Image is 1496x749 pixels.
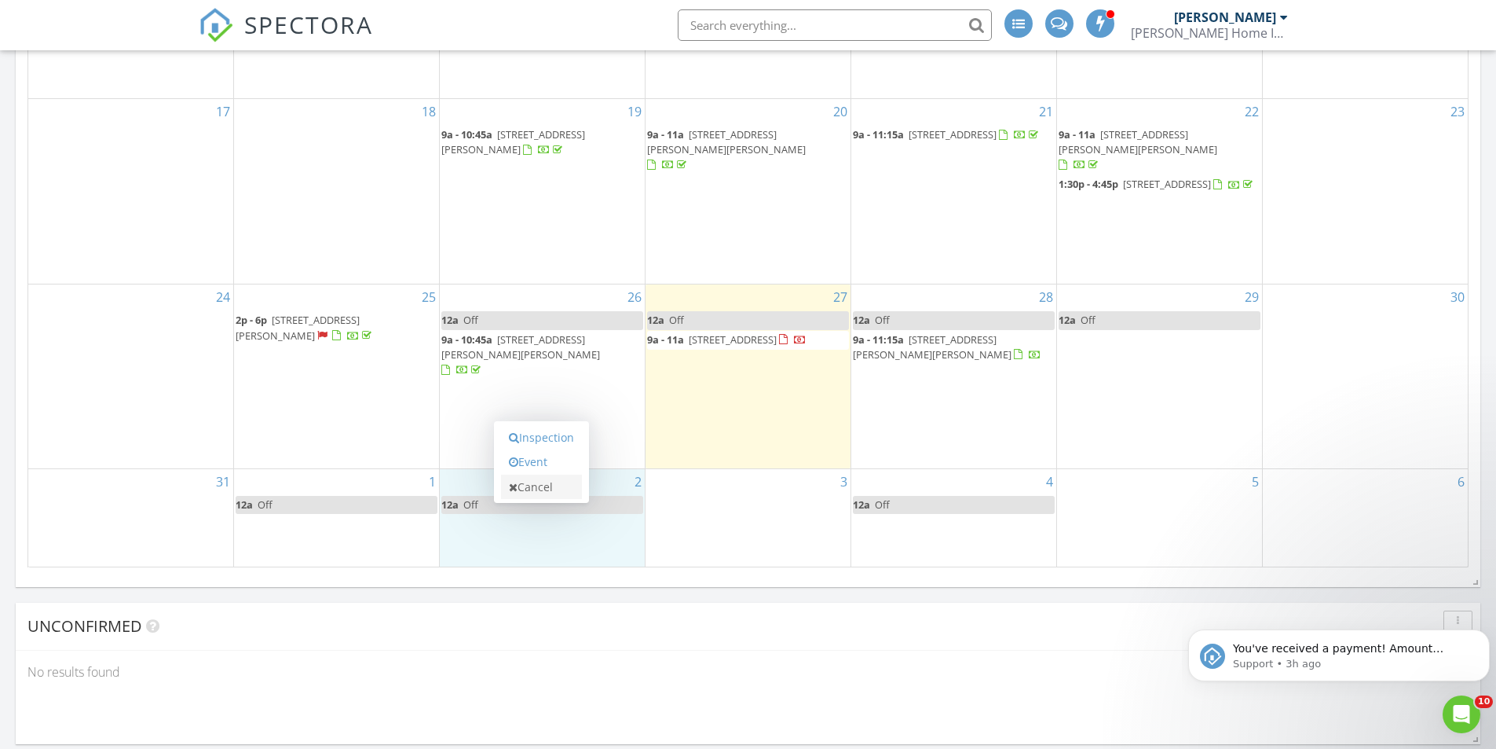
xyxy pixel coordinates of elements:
[1059,175,1260,194] a: 1:30p - 4:45p [STREET_ADDRESS]
[426,469,439,494] a: Go to September 1, 2025
[1123,177,1211,191] span: [STREET_ADDRESS]
[853,126,1055,145] a: 9a - 11:15a [STREET_ADDRESS]
[647,127,806,171] a: 9a - 11a [STREET_ADDRESS][PERSON_NAME][PERSON_NAME]
[647,127,684,141] span: 9a - 11a
[463,497,478,512] span: Off
[213,469,233,494] a: Go to August 31, 2025
[853,313,870,327] span: 12a
[853,127,904,141] span: 9a - 11:15a
[1174,9,1276,25] div: [PERSON_NAME]
[441,313,459,327] span: 12a
[909,127,997,141] span: [STREET_ADDRESS]
[1454,469,1468,494] a: Go to September 6, 2025
[850,285,1056,469] td: Go to August 28, 2025
[463,313,478,327] span: Off
[258,497,272,512] span: Off
[27,615,142,637] span: Unconfirmed
[1059,177,1118,191] span: 1:30p - 4:45p
[236,313,360,342] span: [STREET_ADDRESS][PERSON_NAME]
[441,127,492,141] span: 9a - 10:45a
[853,332,1041,362] a: 9a - 11:15a [STREET_ADDRESS][PERSON_NAME][PERSON_NAME]
[234,285,440,469] td: Go to August 25, 2025
[1056,98,1262,284] td: Go to August 22, 2025
[1059,127,1217,171] a: 9a - 11a [STREET_ADDRESS][PERSON_NAME][PERSON_NAME]
[234,468,440,566] td: Go to September 1, 2025
[830,99,850,124] a: Go to August 20, 2025
[16,651,1480,693] div: No results found
[1447,285,1468,310] a: Go to August 30, 2025
[853,497,870,512] span: 12a
[440,285,646,469] td: Go to August 26, 2025
[441,126,643,160] a: 9a - 10:45a [STREET_ADDRESS][PERSON_NAME]
[875,313,890,327] span: Off
[1081,313,1095,327] span: Off
[236,313,267,327] span: 2p - 6p
[441,127,585,156] a: 9a - 10:45a [STREET_ADDRESS][PERSON_NAME]
[830,285,850,310] a: Go to August 27, 2025
[1059,313,1076,327] span: 12a
[1242,99,1262,124] a: Go to August 22, 2025
[440,468,646,566] td: Go to September 2, 2025
[624,285,645,310] a: Go to August 26, 2025
[28,98,234,284] td: Go to August 17, 2025
[441,497,459,512] span: 12a
[440,98,646,284] td: Go to August 19, 2025
[28,468,234,566] td: Go to August 31, 2025
[647,332,807,347] a: 9a - 11a [STREET_ADDRESS]
[501,450,582,475] a: Event
[199,21,373,54] a: SPECTORA
[669,313,684,327] span: Off
[501,475,582,500] a: Cancel
[236,311,437,345] a: 2p - 6p [STREET_ADDRESS][PERSON_NAME]
[1262,98,1468,284] td: Go to August 23, 2025
[837,469,850,494] a: Go to September 3, 2025
[646,98,851,284] td: Go to August 20, 2025
[213,99,233,124] a: Go to August 17, 2025
[624,99,645,124] a: Go to August 19, 2025
[1036,99,1056,124] a: Go to August 21, 2025
[419,99,439,124] a: Go to August 18, 2025
[1059,127,1217,156] span: [STREET_ADDRESS][PERSON_NAME][PERSON_NAME]
[647,331,849,350] a: 9a - 11a [STREET_ADDRESS]
[441,332,600,376] a: 9a - 10:45a [STREET_ADDRESS][PERSON_NAME][PERSON_NAME]
[1262,285,1468,469] td: Go to August 30, 2025
[236,313,375,342] a: 2p - 6p [STREET_ADDRESS][PERSON_NAME]
[234,98,440,284] td: Go to August 18, 2025
[419,285,439,310] a: Go to August 25, 2025
[501,425,582,450] a: Inspection
[1447,99,1468,124] a: Go to August 23, 2025
[1036,285,1056,310] a: Go to August 28, 2025
[853,127,1041,141] a: 9a - 11:15a [STREET_ADDRESS]
[678,9,992,41] input: Search everything...
[1182,597,1496,707] iframe: Intercom notifications message
[441,127,585,156] span: [STREET_ADDRESS][PERSON_NAME]
[647,126,849,175] a: 9a - 11a [STREET_ADDRESS][PERSON_NAME][PERSON_NAME]
[1059,127,1095,141] span: 9a - 11a
[441,331,643,380] a: 9a - 10:45a [STREET_ADDRESS][PERSON_NAME][PERSON_NAME]
[647,313,664,327] span: 12a
[850,468,1056,566] td: Go to September 4, 2025
[853,332,1011,362] span: [STREET_ADDRESS][PERSON_NAME][PERSON_NAME]
[853,332,904,347] span: 9a - 11:15a
[646,468,851,566] td: Go to September 3, 2025
[1249,469,1262,494] a: Go to September 5, 2025
[646,285,851,469] td: Go to August 27, 2025
[213,285,233,310] a: Go to August 24, 2025
[1056,285,1262,469] td: Go to August 29, 2025
[853,331,1055,365] a: 9a - 11:15a [STREET_ADDRESS][PERSON_NAME][PERSON_NAME]
[1262,468,1468,566] td: Go to September 6, 2025
[1443,696,1480,733] iframe: Intercom live chat
[647,127,806,156] span: [STREET_ADDRESS][PERSON_NAME][PERSON_NAME]
[1056,468,1262,566] td: Go to September 5, 2025
[236,497,253,512] span: 12a
[441,332,600,362] span: [STREET_ADDRESS][PERSON_NAME][PERSON_NAME]
[875,497,890,512] span: Off
[1131,25,1288,41] div: Parr Home Inspection
[631,469,645,494] a: Go to September 2, 2025
[689,332,777,347] span: [STREET_ADDRESS]
[244,8,373,41] span: SPECTORA
[647,332,684,347] span: 9a - 11a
